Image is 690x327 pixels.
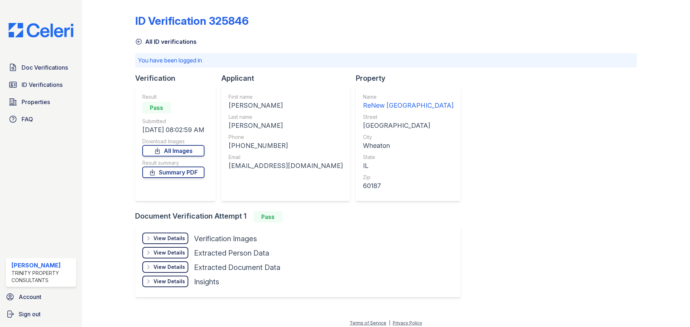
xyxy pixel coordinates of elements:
[229,141,343,151] div: [PHONE_NUMBER]
[389,320,390,326] div: |
[229,101,343,111] div: [PERSON_NAME]
[229,121,343,131] div: [PERSON_NAME]
[142,102,171,113] div: Pass
[3,23,79,37] img: CE_Logo_Blue-a8612792a0a2168367f1c8372b55b34899dd931a85d93a1a3d3e32e68fde9ad4.png
[194,234,257,244] div: Verification Images
[363,134,454,141] div: City
[363,93,454,101] div: Name
[194,262,280,272] div: Extracted Document Data
[19,310,41,318] span: Sign out
[6,95,76,109] a: Properties
[142,167,204,178] a: Summary PDF
[6,112,76,126] a: FAQ
[363,101,454,111] div: ReNew [GEOGRAPHIC_DATA]
[363,174,454,181] div: Zip
[142,125,204,135] div: [DATE] 08:02:59 AM
[356,73,466,83] div: Property
[22,98,50,106] span: Properties
[22,115,33,123] span: FAQ
[393,320,422,326] a: Privacy Policy
[3,307,79,321] a: Sign out
[153,278,185,285] div: View Details
[138,56,634,65] p: You have been logged in
[142,138,204,145] div: Download Images
[19,293,41,301] span: Account
[363,161,454,171] div: IL
[194,248,269,258] div: Extracted Person Data
[142,145,204,157] a: All Images
[153,263,185,271] div: View Details
[6,78,76,92] a: ID Verifications
[363,113,454,121] div: Street
[22,63,68,72] span: Doc Verifications
[135,37,197,46] a: All ID verifications
[363,121,454,131] div: [GEOGRAPHIC_DATA]
[3,290,79,304] a: Account
[229,93,343,101] div: First name
[229,154,343,161] div: Email
[153,235,185,242] div: View Details
[254,211,282,223] div: Pass
[22,80,63,89] span: ID Verifications
[363,93,454,111] a: Name ReNew [GEOGRAPHIC_DATA]
[11,270,73,284] div: Trinity Property Consultants
[142,93,204,101] div: Result
[229,113,343,121] div: Last name
[350,320,386,326] a: Terms of Service
[363,154,454,161] div: State
[135,73,221,83] div: Verification
[135,211,466,223] div: Document Verification Attempt 1
[6,60,76,75] a: Doc Verifications
[11,261,73,270] div: [PERSON_NAME]
[363,141,454,151] div: Wheaton
[142,159,204,167] div: Result summary
[142,118,204,125] div: Submitted
[153,249,185,256] div: View Details
[363,181,454,191] div: 60187
[194,277,219,287] div: Insights
[135,14,249,27] div: ID Verification 325846
[229,134,343,141] div: Phone
[229,161,343,171] div: [EMAIL_ADDRESS][DOMAIN_NAME]
[221,73,356,83] div: Applicant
